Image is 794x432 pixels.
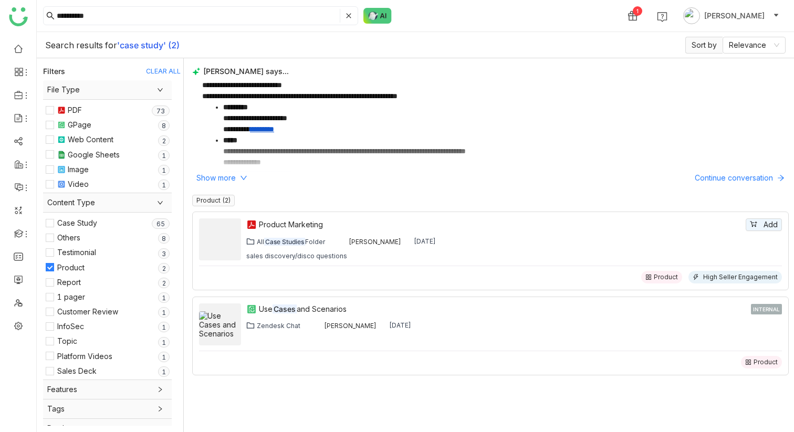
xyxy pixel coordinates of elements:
span: Show more [196,172,236,184]
nz-badge-sup: 1 [158,165,170,175]
nz-badge-sup: 1 [158,150,170,161]
div: INTERNAL [751,304,782,314]
div: Customer Review [57,306,118,318]
button: Continue conversation [691,172,789,184]
nz-badge-sup: 65 [152,218,170,229]
nz-badge-sup: 2 [158,278,170,288]
p: 7 [156,106,161,117]
div: Testimonial [57,247,96,258]
p: 2 [162,136,166,146]
div: PDF [68,104,82,116]
em: Case Studies [264,238,305,246]
span: Tags [47,403,168,415]
div: Filters [43,66,65,77]
p: 1 [162,293,166,303]
button: [PERSON_NAME] [681,7,781,24]
nz-badge-sup: 1 [158,366,170,377]
p: 1 [162,338,166,348]
button: Add [746,218,782,231]
p: 1 [162,180,166,191]
p: 3 [161,106,165,117]
img: mp4.svg [57,180,66,188]
nz-select-item: Relevance [729,37,779,53]
div: [PERSON_NAME] says... [192,67,789,76]
img: paper.svg [246,304,257,314]
img: g-xls.svg [57,151,66,159]
div: Image [68,164,89,175]
div: [PERSON_NAME] [324,322,377,330]
p: 1 [162,165,166,176]
p: 1 [162,322,166,333]
span: Search results for [45,40,117,50]
nz-badge-sup: 8 [158,120,170,131]
div: Content Type [43,193,172,212]
img: ask-buddy-normal.svg [363,8,392,24]
p: 8 [162,121,166,131]
div: [DATE] [414,237,436,246]
div: 1 [633,6,642,16]
span: Add [764,219,778,230]
div: Product [57,262,85,273]
nz-badge-sup: 73 [152,106,170,116]
span: File Type [47,84,168,96]
p: 2 [162,278,166,289]
div: All Folder [257,238,325,246]
img: avatar [683,7,700,24]
div: Case Study [57,217,97,229]
div: CLEAR ALL [146,67,181,75]
img: help.svg [657,12,667,22]
nz-badge-sup: 1 [158,292,170,303]
div: [DATE] [389,321,411,330]
p: 5 [161,219,165,229]
nz-badge-sup: 1 [158,352,170,362]
div: Product [754,358,778,366]
div: [PERSON_NAME] [349,238,401,246]
p: 1 [162,352,166,363]
div: Features [43,380,172,399]
img: jpeg.svg [57,165,66,174]
nz-badge-sup: 3 [158,248,170,259]
div: Report [57,277,81,288]
div: Sales Deck [57,365,97,377]
p: 2 [162,264,166,274]
div: 1 pager [57,291,85,303]
div: InfoSec [57,321,84,332]
img: article.svg [57,135,66,144]
nz-tag: Product (2) [192,195,235,206]
nz-badge-sup: 8 [158,233,170,244]
img: Use Cases and Scenarios [199,311,241,338]
p: 3 [162,249,166,259]
div: Video [68,178,89,190]
div: Product [654,273,678,281]
div: Topic [57,335,77,347]
button: Show more [192,172,252,184]
div: Zendesk Chat [257,322,300,330]
div: Use and Scenarios [259,303,749,315]
img: pdf.svg [246,219,257,230]
div: File Type [43,80,172,99]
nz-badge-sup: 1 [158,322,170,332]
nz-badge-sup: 1 [158,307,170,318]
span: Content Type [47,197,168,208]
div: Others [57,232,80,244]
div: High Seller Engagement [703,273,778,281]
div: Tags [43,399,172,418]
img: logo [9,7,28,26]
div: Google Sheets [68,149,120,161]
p: 1 [162,367,166,377]
span: [PERSON_NAME] [704,10,765,22]
a: UseCasesand Scenarios [259,303,749,315]
img: Product Marketing [199,230,241,248]
div: Web Content [68,134,113,145]
p: 1 [162,308,166,318]
p: 8 [162,234,166,244]
nz-badge-sup: 1 [158,180,170,190]
p: 6 [156,219,161,229]
div: GPage [68,119,91,131]
nz-badge-sup: 1 [158,337,170,347]
a: Product Marketing [259,219,744,230]
p: 1 [162,151,166,161]
img: buddy-says [192,67,201,76]
div: Platform Videos [57,351,112,362]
